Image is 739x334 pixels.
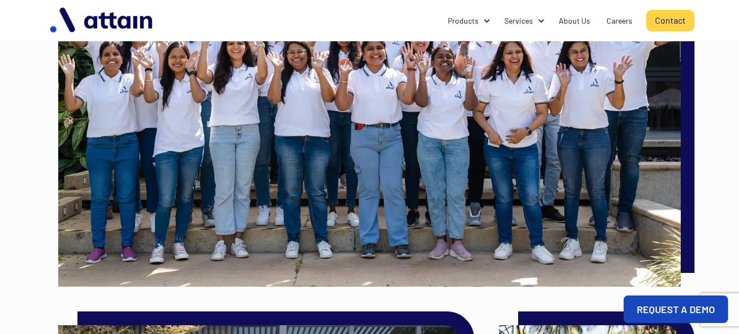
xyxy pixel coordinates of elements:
a: REQUEST A DEMO [624,295,728,323]
img: logo [45,3,160,38]
div: About Us [559,15,590,26]
div: Products [440,10,496,31]
div: Products [448,15,479,26]
a: Careers [598,10,641,31]
div: Services [504,15,533,26]
a: Contact [646,10,694,31]
div: Careers [607,15,632,26]
div: Services [496,10,551,31]
a: About Us [551,10,598,31]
